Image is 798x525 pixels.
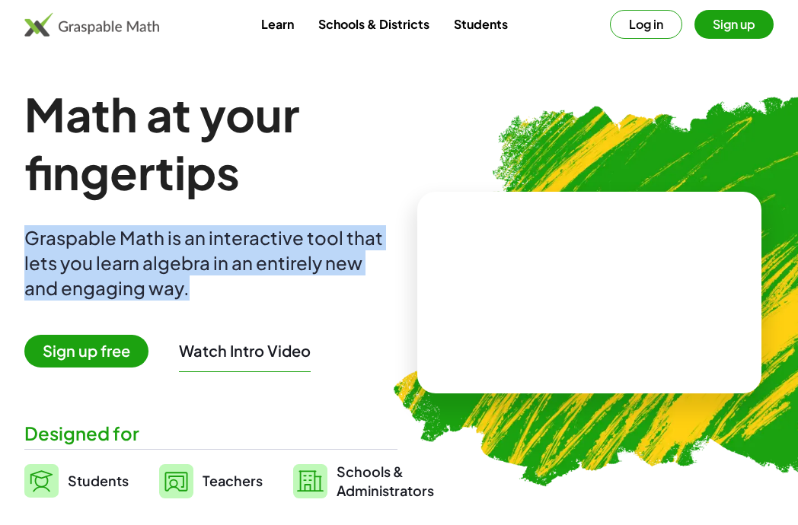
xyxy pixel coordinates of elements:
span: Sign up free [24,335,148,367]
span: Schools & Administrators [337,462,434,500]
span: Teachers [203,472,263,489]
h1: Math at your fingertips [24,85,397,201]
button: Log in [610,10,682,39]
div: Designed for [24,421,397,446]
video: What is this? This is dynamic math notation. Dynamic math notation plays a central role in how Gr... [475,235,704,349]
button: Watch Intro Video [179,341,311,361]
a: Learn [249,10,306,38]
span: Students [68,472,129,489]
a: Schools &Administrators [293,462,434,500]
a: Students [24,462,129,500]
a: Schools & Districts [306,10,442,38]
img: svg%3e [293,464,327,498]
img: svg%3e [159,464,193,498]
div: Graspable Math is an interactive tool that lets you learn algebra in an entirely new and engaging... [24,225,390,301]
a: Students [442,10,520,38]
img: svg%3e [24,464,59,498]
button: Sign up [694,10,774,39]
a: Teachers [159,462,263,500]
